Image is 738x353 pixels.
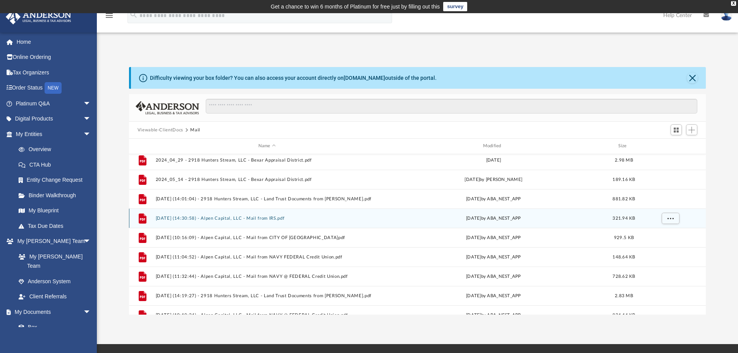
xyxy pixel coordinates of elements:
a: Box [11,320,95,335]
div: id [132,143,152,150]
span: 834.44 KB [612,313,635,317]
a: My [PERSON_NAME] Team [11,249,95,274]
div: id [643,143,697,150]
a: Order StatusNEW [5,80,103,96]
div: [DATE] by ABA_NEST_APP [382,253,605,260]
span: 2.83 MB [615,293,633,298]
button: Add [686,124,698,135]
div: Name [155,143,378,150]
button: [DATE] (11:04:52) - Alpen Capital, LLC - Mail from NAVY FEDERAL Credit Union.pdf [155,255,378,260]
a: menu [105,15,114,20]
div: Difficulty viewing your box folder? You can also access your account directly on outside of the p... [150,74,437,82]
a: My Documentsarrow_drop_down [5,304,99,320]
a: Overview [11,142,103,157]
a: Anderson System [11,274,99,289]
span: arrow_drop_down [83,111,99,127]
a: Tax Due Dates [11,218,103,234]
span: 2.98 MB [615,158,633,162]
button: [DATE] (14:30:58) - Alpen Capital, LLC - Mail from IRS.pdf [155,216,378,221]
button: [DATE] (10:19:24) - Alpen Capital, LLC - Mail from NAVY @ FEDERAL Credit Union.pdf [155,313,378,318]
div: [DATE] by ABA_NEST_APP [382,215,605,222]
button: 2024_04_29 - 2918 Hunters Stream, LLC - Bexar Appraisal District.pdf [155,158,378,163]
a: Online Ordering [5,50,103,65]
span: arrow_drop_down [83,234,99,250]
a: Digital Productsarrow_drop_down [5,111,103,127]
div: [DATE] [382,157,605,164]
div: close [731,1,736,6]
a: Client Referrals [11,289,99,305]
button: [DATE] (11:32:44) - Alpen Capital, LLC - Mail from NAVY @ FEDERAL Credit Union.pdf [155,274,378,279]
a: Entity Change Request [11,172,103,188]
button: Viewable-ClientDocs [138,127,183,134]
a: Tax Organizers [5,65,103,80]
div: [DATE] by ABA_NEST_APP [382,292,605,299]
span: arrow_drop_down [83,96,99,112]
span: 929.5 KB [614,235,634,239]
a: My Blueprint [11,203,99,219]
span: arrow_drop_down [83,304,99,320]
a: Platinum Q&Aarrow_drop_down [5,96,103,111]
a: [DOMAIN_NAME] [344,75,385,81]
div: Get a chance to win 6 months of Platinum for free just by filling out this [271,2,440,11]
img: Anderson Advisors Platinum Portal [3,9,74,24]
span: 321.94 KB [612,216,635,220]
button: Mail [190,127,200,134]
a: Binder Walkthrough [11,188,103,203]
button: More options [661,212,679,224]
span: 189.16 KB [612,177,635,181]
div: [DATE] by [PERSON_NAME] [382,176,605,183]
span: 148.64 KB [612,255,635,259]
img: User Pic [721,10,732,21]
div: Size [608,143,639,150]
button: [DATE] (10:16:09) - Alpen Capital, LLC - Mail from CITY OF [GEOGRAPHIC_DATA]pdf [155,235,378,240]
i: menu [105,11,114,20]
button: Switch to Grid View [671,124,682,135]
div: [DATE] by ABA_NEST_APP [382,195,605,202]
div: NEW [45,82,62,94]
div: [DATE] by ABA_NEST_APP [382,234,605,241]
input: Search files and folders [206,99,697,114]
button: Close [687,72,698,83]
button: [DATE] (14:01:04) - 2918 Hunters Stream, LLC - Land Trust Documents from [PERSON_NAME].pdf [155,196,378,201]
span: arrow_drop_down [83,126,99,142]
div: [DATE] by ABA_NEST_APP [382,312,605,319]
div: grid [129,154,706,315]
div: [DATE] by ABA_NEST_APP [382,273,605,280]
a: My [PERSON_NAME] Teamarrow_drop_down [5,234,99,249]
div: Modified [382,143,605,150]
a: My Entitiesarrow_drop_down [5,126,103,142]
a: CTA Hub [11,157,103,172]
a: Home [5,34,103,50]
a: survey [443,2,467,11]
i: search [129,10,138,19]
button: 2024_05_14 - 2918 Hunters Stream, LLC - Bexar Appraisal District.pdf [155,177,378,182]
span: 881.82 KB [612,196,635,201]
button: [DATE] (14:19:27) - 2918 Hunters Stream, LLC - Land Trust Documents from [PERSON_NAME].pdf [155,293,378,298]
span: 728.62 KB [612,274,635,278]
